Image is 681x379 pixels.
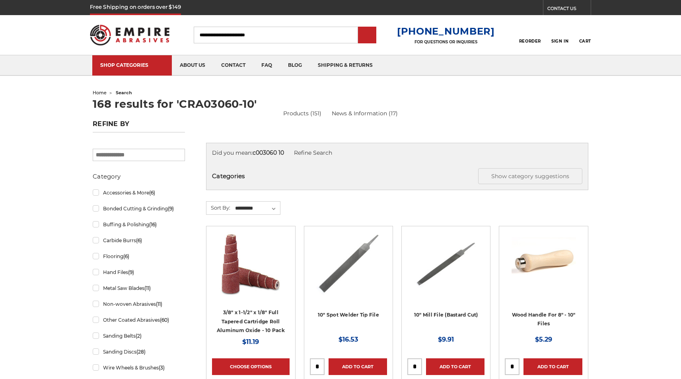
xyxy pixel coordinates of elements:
[123,253,129,259] span: (6)
[93,297,185,311] a: Non-woven Abrasives(11)
[551,39,568,44] span: Sign In
[90,19,169,51] img: Empire Abrasives
[329,358,387,375] a: Add to Cart
[234,202,280,214] select: Sort By:
[93,120,185,132] h5: Refine by
[212,149,582,157] div: Did you mean:
[318,312,379,318] a: 10" Spot Welder Tip File
[128,269,134,275] span: (9)
[426,358,484,375] a: Add to Cart
[159,365,165,371] span: (3)
[535,336,552,343] span: $5.29
[332,109,398,118] a: News & Information (17)
[519,26,541,43] a: Reorder
[579,39,591,44] span: Cart
[512,232,576,295] img: File Handle
[93,218,185,231] a: Buffing & Polishing(16)
[512,312,576,327] a: Wood Handle For 8" - 10" Files
[168,206,174,212] span: (9)
[149,222,157,227] span: (16)
[579,26,591,44] a: Cart
[136,237,142,243] span: (6)
[397,25,495,37] a: [PHONE_NUMBER]
[93,329,185,343] a: Sanding Belts(2)
[478,168,582,184] button: Show category suggestions
[93,99,588,109] h1: 168 results for 'CRA03060-10'
[93,172,185,181] h5: Category
[359,27,375,43] input: Submit
[156,301,162,307] span: (11)
[149,190,155,196] span: (6)
[172,55,213,76] a: about us
[93,345,185,359] a: Sanding Discs(28)
[93,233,185,247] a: Carbide Burrs(6)
[414,232,478,295] img: 10" Mill File Bastard Cut
[93,265,185,279] a: Hand Files(9)
[100,62,164,68] div: SHOP CATEGORIES
[213,55,253,76] a: contact
[523,358,582,375] a: Add to Cart
[93,281,185,295] a: Metal Saw Blades(11)
[93,186,185,200] a: Accessories & More(6)
[316,232,381,295] img: 10" spot welder tip file
[505,232,582,309] a: File Handle
[310,232,387,309] a: 10" spot welder tip file
[93,361,185,375] a: Wire Wheels & Brushes(3)
[93,313,185,327] a: Other Coated Abrasives(60)
[206,202,230,214] label: Sort By:
[280,55,310,76] a: blog
[438,336,454,343] span: $9.91
[217,309,285,333] a: 3/8" x 1-1/2" x 1/8" Full Tapered Cartridge Roll Aluminum Oxide - 10 Pack
[212,358,289,375] a: Choose Options
[219,232,282,295] img: Cartridge Roll 3/8" x 1-1/2" x 1/8" Full Tapered
[93,202,185,216] a: Bonded Cutting & Grinding(9)
[136,349,146,355] span: (28)
[160,317,169,323] span: (60)
[253,149,284,156] strong: c003060 10
[310,55,381,76] a: shipping & returns
[93,90,107,95] a: home
[212,168,582,184] h5: Categories
[547,4,591,15] a: CONTACT US
[294,149,332,156] a: Refine Search
[397,39,495,45] p: FOR QUESTIONS OR INQUIRIES
[242,338,259,346] span: $11.19
[136,333,142,339] span: (2)
[144,285,151,291] span: (11)
[339,336,358,343] span: $16.53
[414,312,478,318] a: 10" Mill File (Bastard Cut)
[253,55,280,76] a: faq
[407,232,484,309] a: 10" Mill File Bastard Cut
[283,109,321,118] a: Products (151)
[212,232,289,309] a: Cartridge Roll 3/8" x 1-1/2" x 1/8" Full Tapered
[519,39,541,44] span: Reorder
[93,249,185,263] a: Flooring(6)
[116,90,132,95] span: search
